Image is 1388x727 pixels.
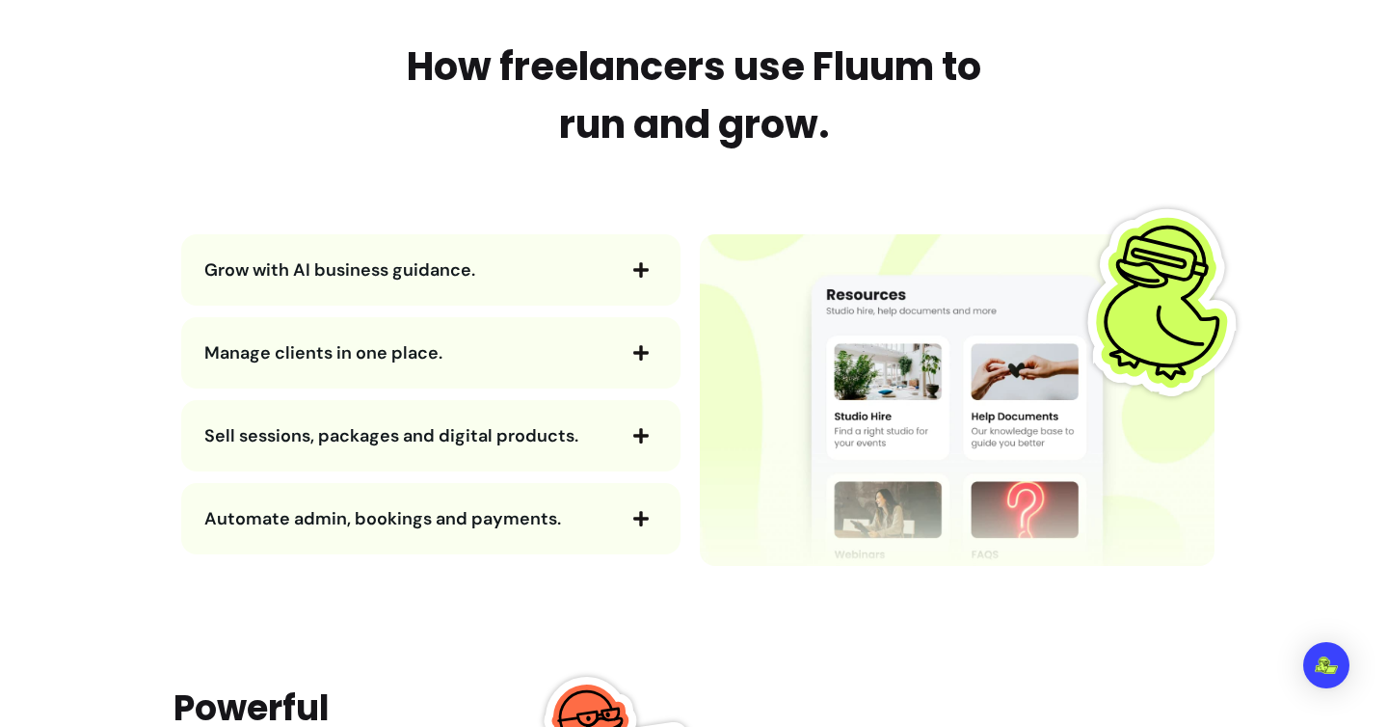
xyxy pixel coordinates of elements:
button: Automate admin, bookings and payments. [204,502,657,535]
div: Open Intercom Messenger [1303,642,1349,688]
span: Manage clients in one place. [204,341,442,364]
h2: How freelancers use Fluum to run and grow. [381,38,1007,153]
span: Grow with AI business guidance. [204,258,475,282]
button: Grow with AI business guidance. [204,254,657,286]
span: Sell sessions, packages and digital products. [204,424,578,447]
button: Sell sessions, packages and digital products. [204,419,657,452]
img: Fluum Duck sticker [1070,205,1263,398]
span: Automate admin, bookings and payments. [204,507,561,530]
button: Manage clients in one place. [204,337,657,369]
